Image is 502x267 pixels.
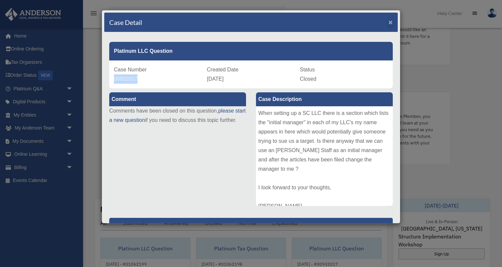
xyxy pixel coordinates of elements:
[109,108,246,123] a: please start a new question
[109,106,246,125] p: Comments have been closed on this question, if you need to discuss this topic further.
[256,92,393,106] label: Case Description
[388,18,393,26] span: ×
[207,67,238,72] span: Created Date
[388,19,393,26] button: Close
[300,67,315,72] span: Status
[256,106,393,206] div: When setting up a SC LLC there is a section which lists the "initial manager" in each of my LLC's...
[109,218,393,234] p: [PERSON_NAME] Advisors
[109,18,142,27] h4: Case Detail
[300,76,316,82] span: Closed
[207,76,223,82] span: [DATE]
[109,92,246,106] label: Comment
[114,76,137,82] span: 00932017
[109,42,393,60] div: Platinum LLC Question
[114,67,147,72] span: Case Number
